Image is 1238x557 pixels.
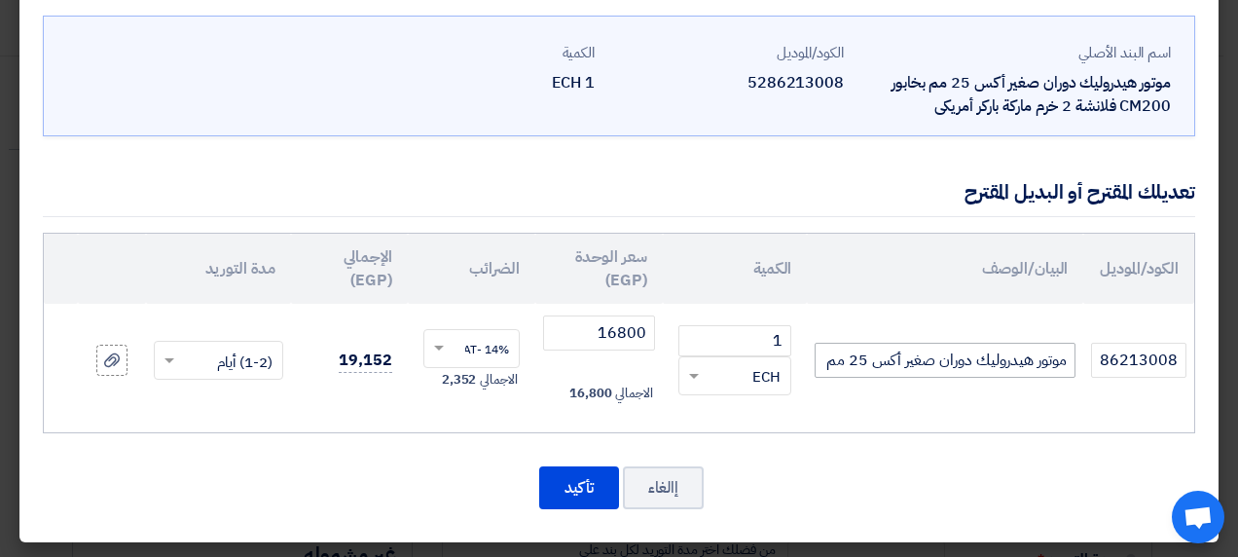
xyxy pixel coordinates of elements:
[543,316,655,351] input: أدخل سعر الوحدة
[610,71,844,94] div: 5286213008
[610,42,844,64] div: الكود/الموديل
[965,177,1195,206] div: تعديلك المقترح أو البديل المقترح
[539,466,619,509] button: تأكيد
[1091,343,1186,378] input: الموديل
[807,234,1083,304] th: البيان/الوصف
[535,234,663,304] th: سعر الوحدة (EGP)
[442,370,477,390] span: 2,352
[678,325,792,356] input: RFQ_STEP1.ITEMS.2.AMOUNT_TITLE
[615,384,652,403] span: الاجمالي
[815,343,1075,378] input: Add Item Description
[146,234,291,304] th: مدة التوريد
[752,366,781,389] span: ECH
[423,329,520,368] ng-select: VAT
[361,71,595,94] div: 1 ECH
[408,234,535,304] th: الضرائب
[361,42,595,64] div: الكمية
[859,42,1171,64] div: اسم البند الأصلي
[480,370,517,390] span: الاجمالي
[291,234,408,304] th: الإجمالي (EGP)
[1083,234,1194,304] th: الكود/الموديل
[663,234,808,304] th: الكمية
[339,349,391,373] span: 19,152
[569,384,611,403] span: 16,800
[1172,491,1224,543] a: دردشة مفتوحة
[859,71,1171,118] div: موتور هيدروليك دوران صغير أكس 25 مم بخابور CM200 فلانشة 2 خرم ماركة باركر أمريكى
[623,466,704,509] button: إالغاء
